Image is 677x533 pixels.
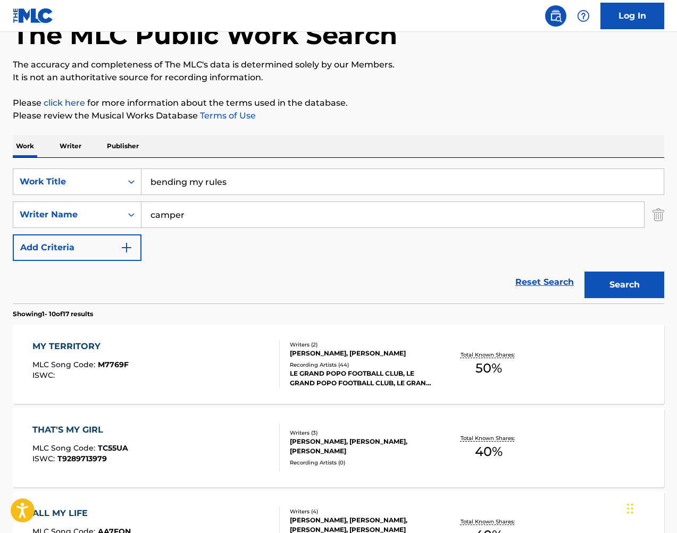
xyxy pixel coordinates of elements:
[549,10,562,22] img: search
[13,8,54,23] img: MLC Logo
[20,175,115,188] div: Work Title
[13,324,664,404] a: MY TERRITORYMLC Song Code:M7769FISWC:Writers (2)[PERSON_NAME], [PERSON_NAME]Recording Artists (44...
[13,109,664,122] p: Please review the Musical Works Database
[32,507,131,520] div: ALL MY LIFE
[290,349,434,358] div: [PERSON_NAME], [PERSON_NAME]
[13,309,93,319] p: Showing 1 - 10 of 17 results
[13,408,664,487] a: THAT'S MY GIRLMLC Song Code:TC55UAISWC:T9289713979Writers (3)[PERSON_NAME], [PERSON_NAME], [PERSO...
[32,370,57,380] span: ISWC :
[198,111,256,121] a: Terms of Use
[32,360,98,369] span: MLC Song Code :
[573,5,594,27] div: Help
[461,351,517,359] p: Total Known Shares:
[290,429,434,437] div: Writers ( 3 )
[104,135,142,157] p: Publisher
[98,360,129,369] span: M7769F
[600,3,664,29] a: Log In
[461,518,517,526] p: Total Known Shares:
[475,442,503,461] span: 40 %
[624,482,677,533] iframe: Chat Widget
[545,5,566,27] a: Public Search
[13,71,664,84] p: It is not an authoritative source for recording information.
[32,340,129,353] div: MY TERRITORY
[98,443,128,453] span: TC55UA
[32,443,98,453] span: MLC Song Code :
[290,437,434,456] div: [PERSON_NAME], [PERSON_NAME], [PERSON_NAME]
[32,424,128,436] div: THAT'S MY GIRL
[290,361,434,369] div: Recording Artists ( 44 )
[13,168,664,303] form: Search Form
[57,454,107,463] span: T9289713979
[461,434,517,442] p: Total Known Shares:
[13,97,664,109] p: Please for more information about the terms used in the database.
[20,208,115,221] div: Writer Name
[475,359,502,378] span: 50 %
[290,507,434,515] div: Writers ( 4 )
[13,234,141,261] button: Add Criteria
[290,341,434,349] div: Writers ( 2 )
[290,459,434,467] div: Recording Artists ( 0 )
[653,201,664,228] img: Delete Criterion
[627,493,633,524] div: Drag
[13,19,397,51] h1: The MLC Public Work Search
[120,241,133,254] img: 9d2ae6d4665cec9f34b9.svg
[32,454,57,463] span: ISWC :
[510,270,579,294] a: Reset Search
[577,10,590,22] img: help
[290,369,434,388] div: LE GRAND POPO FOOTBALL CLUB, LE GRAND POPO FOOTBALL CLUB, LE GRAND POPO FOOTBALL CLUB, LE GRAND P...
[13,135,37,157] p: Work
[56,135,85,157] p: Writer
[13,58,664,71] p: The accuracy and completeness of The MLC's data is determined solely by our Members.
[584,272,664,298] button: Search
[44,98,85,108] a: click here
